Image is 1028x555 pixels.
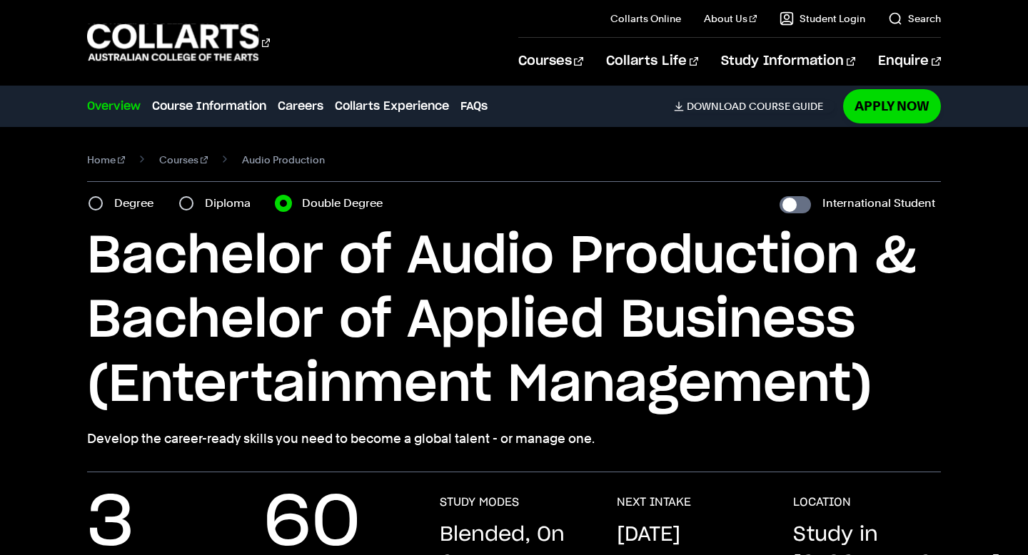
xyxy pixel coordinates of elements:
[302,193,391,213] label: Double Degree
[822,193,935,213] label: International Student
[518,38,583,85] a: Courses
[278,98,323,115] a: Careers
[606,38,698,85] a: Collarts Life
[242,150,325,170] span: Audio Production
[617,521,680,549] p: [DATE]
[205,193,259,213] label: Diploma
[617,495,691,509] h3: NEXT INTAKE
[888,11,941,26] a: Search
[704,11,757,26] a: About Us
[843,89,941,123] a: Apply Now
[687,100,746,113] span: Download
[87,429,940,449] p: Develop the career-ready skills you need to become a global talent - or manage one.
[460,98,488,115] a: FAQs
[87,225,940,417] h1: Bachelor of Audio Production & Bachelor of Applied Business (Entertainment Management)
[87,98,141,115] a: Overview
[159,150,208,170] a: Courses
[878,38,940,85] a: Enquire
[674,100,835,113] a: DownloadCourse Guide
[793,495,851,509] h3: LOCATION
[87,150,125,170] a: Home
[114,193,162,213] label: Degree
[721,38,855,85] a: Study Information
[440,495,519,509] h3: STUDY MODES
[152,98,266,115] a: Course Information
[610,11,681,26] a: Collarts Online
[335,98,449,115] a: Collarts Experience
[263,495,361,552] p: 60
[87,495,134,552] p: 3
[87,22,270,63] div: Go to homepage
[780,11,865,26] a: Student Login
